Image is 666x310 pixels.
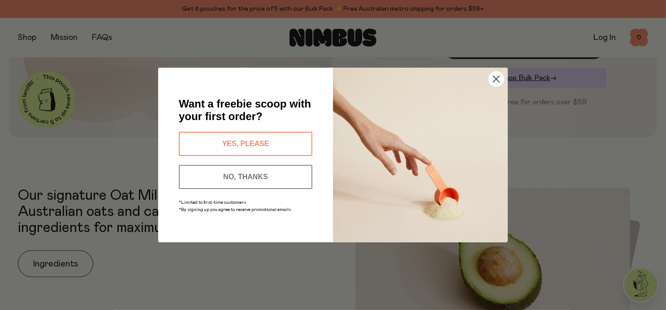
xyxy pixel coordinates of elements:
[179,207,291,212] span: *By signing up you agree to receive promotional emails
[179,98,311,122] span: Want a freebie scoop with your first order?
[179,200,246,205] span: *Limited to first-time customers
[179,132,312,156] button: YES, PLEASE
[179,165,312,189] button: NO, THANKS
[489,71,504,87] button: Close dialog
[333,68,508,242] img: c0d45117-8e62-4a02-9742-374a5db49d45.jpeg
